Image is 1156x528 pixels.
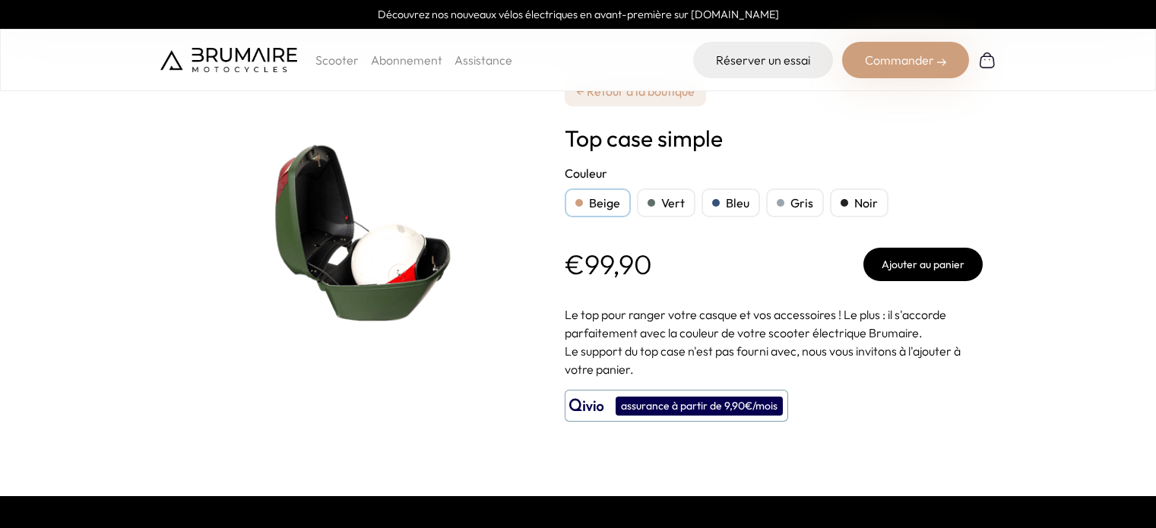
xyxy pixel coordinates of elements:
h2: Couleur [565,164,983,182]
img: Brumaire Motocycles [160,48,297,72]
h1: Top case simple [565,125,983,152]
img: Panier [978,51,996,69]
a: Assistance [454,52,512,68]
button: assurance à partir de 9,90€/mois [565,390,788,422]
div: Vert [637,188,695,217]
a: Réserver un essai [693,42,833,78]
div: Bleu [702,188,760,217]
img: right-arrow-2.png [937,58,946,67]
p: €99,90 [565,249,652,280]
div: Beige [565,188,631,217]
p: Le top pour ranger votre casque et vos accessoires ! Le plus : il s'accorde parfaitement avec la ... [565,305,983,342]
img: logo qivio [569,397,604,415]
div: Noir [830,188,888,217]
a: Abonnement [371,52,442,68]
div: Gris [766,188,824,217]
div: assurance à partir de 9,90€/mois [616,397,783,416]
p: Le support du top case n'est pas fourni avec, nous vous invitons à l'ajouter à votre panier. [565,342,983,378]
div: Commander [842,42,969,78]
img: Top case simple [160,38,540,418]
button: Ajouter au panier [863,248,983,281]
p: Scooter [315,51,359,69]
